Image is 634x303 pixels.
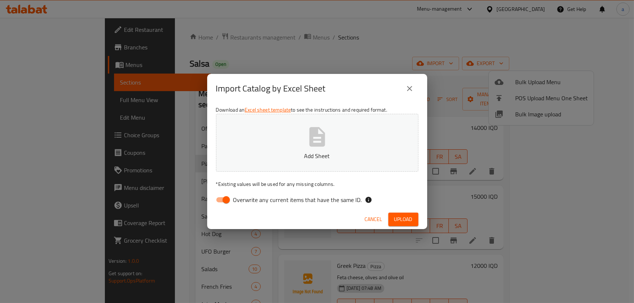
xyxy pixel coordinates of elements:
[227,151,407,160] p: Add Sheet
[365,196,372,203] svg: If the overwrite option isn't selected, then the items that match an existing ID will be ignored ...
[216,114,418,172] button: Add Sheet
[216,83,326,94] h2: Import Catalog by Excel Sheet
[365,215,382,224] span: Cancel
[388,213,418,226] button: Upload
[207,103,427,209] div: Download an to see the instructions and required format.
[362,213,385,226] button: Cancel
[233,195,362,204] span: Overwrite any current items that have the same ID.
[245,105,291,115] a: Excel sheet template
[394,215,413,224] span: Upload
[216,180,418,188] p: Existing values will be used for any missing columns.
[401,80,418,97] button: close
